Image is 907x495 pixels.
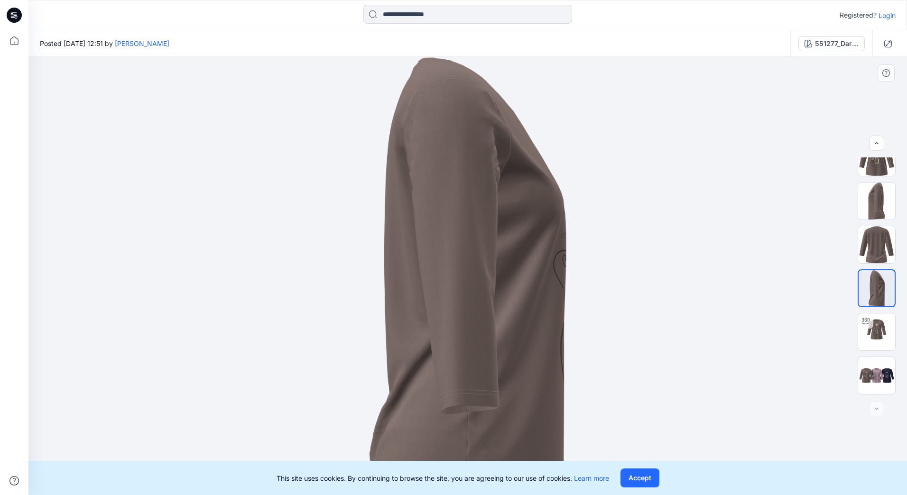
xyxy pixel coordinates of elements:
img: Front38 [858,139,895,176]
button: 551277_Dark Taupe-Graphite-Printed [798,36,865,51]
button: Accept [620,468,659,487]
a: Learn more [574,474,609,482]
span: Posted [DATE] 12:51 by [40,38,169,48]
p: Login [879,10,896,20]
img: All colorways [858,365,895,387]
img: Turntable 38 [858,313,895,350]
div: 551277_Dark Taupe-Graphite-Printed [815,38,859,49]
img: Right 38 [859,270,895,306]
p: Registered? [840,9,877,21]
img: Back 38 [858,226,895,263]
p: This site uses cookies. By continuing to browse the site, you are agreeing to our use of cookies. [277,473,609,483]
a: [PERSON_NAME] [115,39,169,47]
img: Left 38 [858,183,895,220]
img: eyJhbGciOiJIUzI1NiIsImtpZCI6IjAiLCJzbHQiOiJzZXMiLCJ0eXAiOiJKV1QifQ.eyJkYXRhIjp7InR5cGUiOiJzdG9yYW... [368,57,567,495]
